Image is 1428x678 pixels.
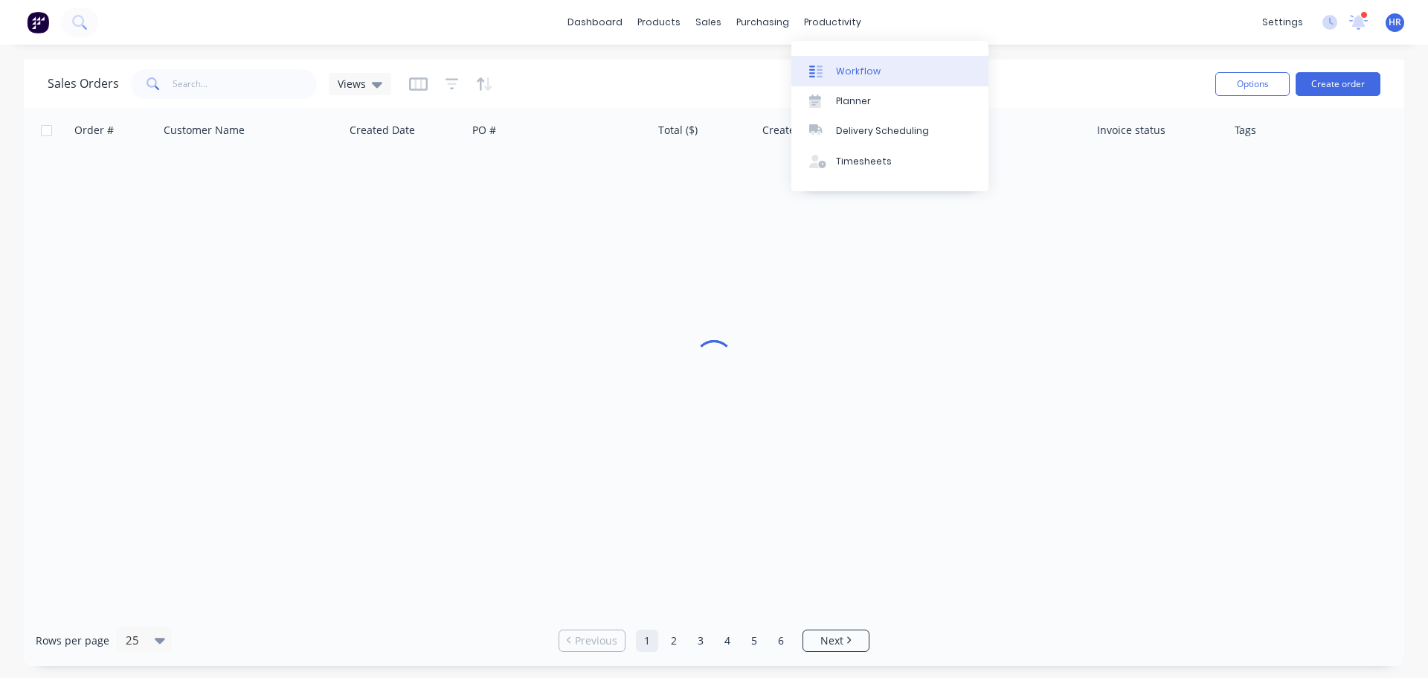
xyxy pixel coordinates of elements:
a: Page 4 [716,630,739,652]
div: Created Date [350,123,415,138]
div: Planner [836,95,871,108]
div: Total ($) [658,123,698,138]
button: Options [1215,72,1290,96]
span: Views [338,76,366,92]
span: Next [820,633,843,648]
div: Order # [74,123,114,138]
a: dashboard [560,11,630,33]
a: Page 5 [743,630,765,652]
a: Previous page [559,633,625,648]
span: Previous [575,633,617,648]
div: settings [1255,11,1310,33]
span: HR [1389,16,1401,29]
a: Workflow [791,56,988,86]
div: Delivery Scheduling [836,124,929,138]
h1: Sales Orders [48,77,119,91]
div: products [630,11,688,33]
div: Workflow [836,65,881,78]
a: Delivery Scheduling [791,116,988,146]
div: sales [688,11,729,33]
a: Timesheets [791,147,988,176]
a: Page 3 [689,630,712,652]
a: Page 1 is your current page [636,630,658,652]
div: Invoice status [1097,123,1165,138]
div: Tags [1235,123,1256,138]
a: Next page [803,633,869,648]
div: PO # [472,123,496,138]
a: Page 2 [663,630,685,652]
ul: Pagination [553,630,875,652]
a: Planner [791,86,988,116]
div: productivity [797,11,869,33]
a: Page 6 [770,630,792,652]
div: Customer Name [164,123,245,138]
div: Timesheets [836,155,892,168]
span: Rows per page [36,633,109,648]
img: Factory [27,11,49,33]
button: Create order [1296,72,1380,96]
input: Search... [173,69,318,99]
div: Created By [762,123,817,138]
div: purchasing [729,11,797,33]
